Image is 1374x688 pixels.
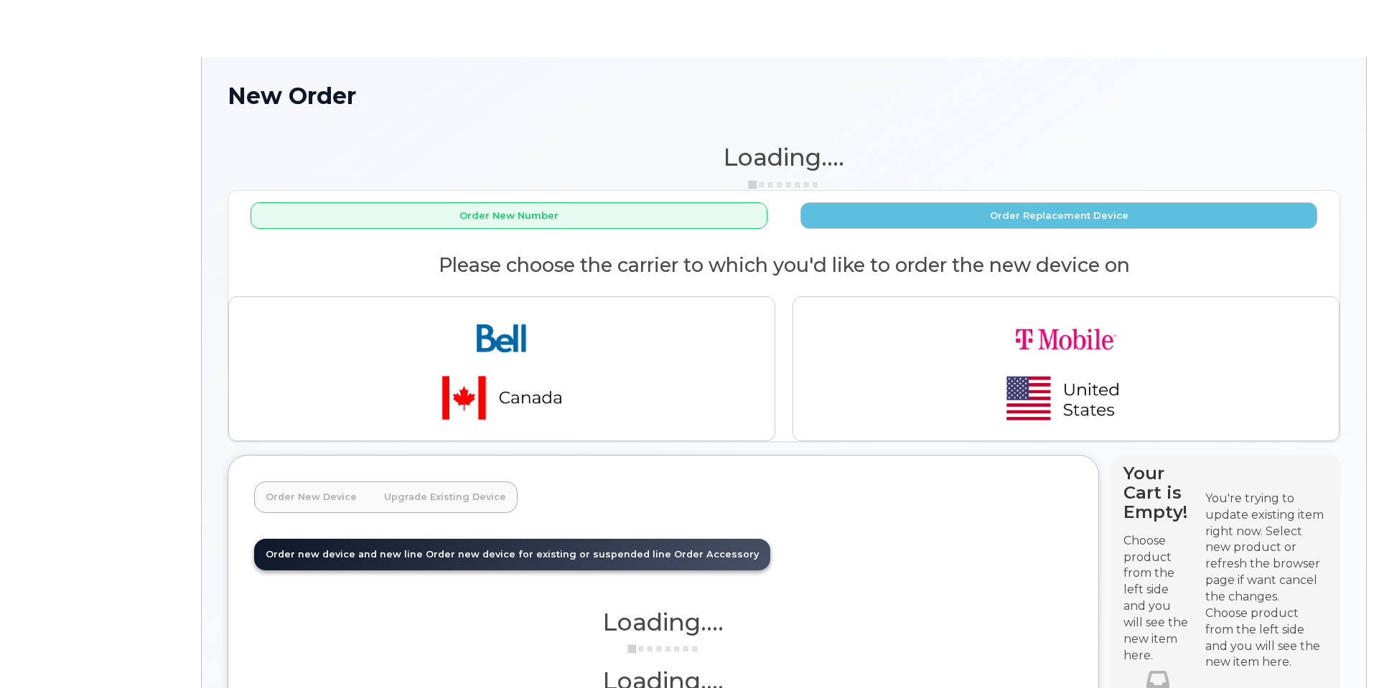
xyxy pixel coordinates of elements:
[266,549,423,560] span: Order new device and new line
[1205,605,1327,671] div: Choose product from the left side and you will see the new item here.
[748,179,820,190] img: ajax-loader-3a6953c30dc77f0bf724df975f13086db4f4c1262e45940f03d1251963f1bf2e.gif
[228,144,1340,170] h1: Loading....
[426,549,671,560] span: Order new device for existing or suspended line
[1123,463,1192,522] h4: Your Cart is Empty!
[254,481,368,513] a: Order New Device
[1123,533,1192,664] p: Choose product from the left side and you will see the new item here.
[674,549,759,560] span: Order Accessory
[1205,491,1327,605] div: You're trying to update existing item right now. Select new product or refresh the browser page i...
[228,255,1340,276] h2: Please choose the carrier to which you'd like to order the new device on
[627,644,699,654] img: ajax-loader-3a6953c30dc77f0bf724df975f13086db4f4c1262e45940f03d1251963f1bf2e.gif
[251,202,767,229] button: Order New Number
[966,308,1167,429] img: t-mobile-78392d334a420d5b7f0e63d4fa81f6287a21d394dc80d677554bb55bbab1186f.png
[373,481,518,513] a: Upgrade Existing Device
[228,83,1340,108] h1: New Order
[254,609,1072,635] h1: Loading....
[800,202,1317,229] button: Order Replacement Device
[401,308,602,429] img: bell-18aeeabaf521bd2b78f928a02ee3b89e57356879d39bd386a17a7cccf8069aed.png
